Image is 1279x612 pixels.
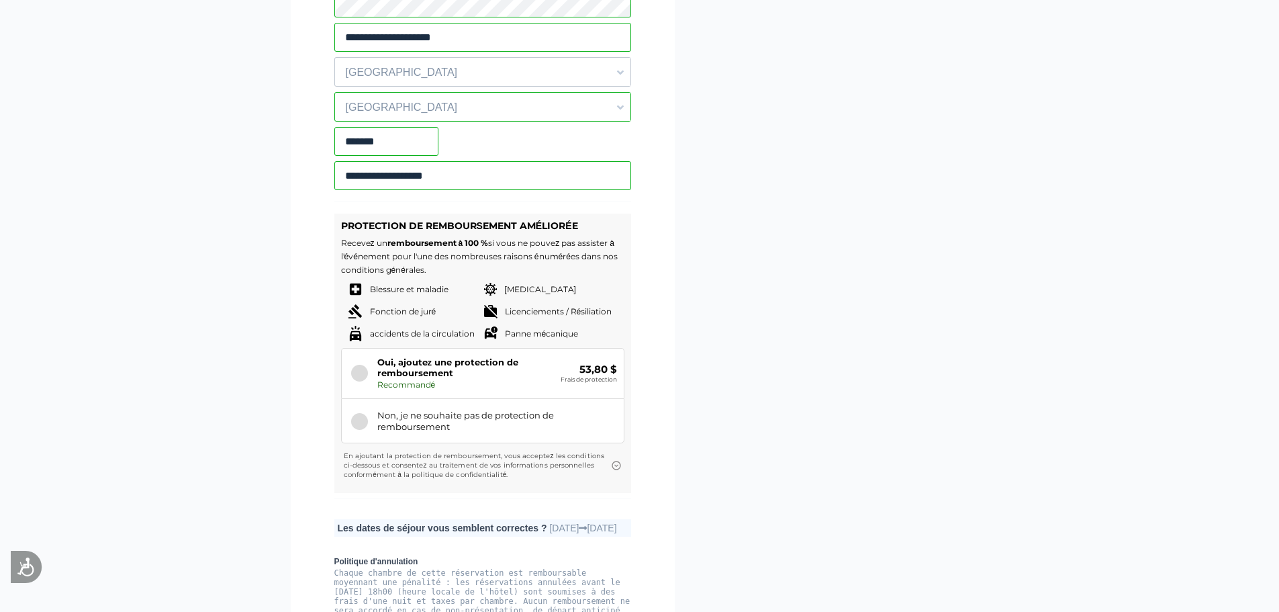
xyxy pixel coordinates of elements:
[549,523,579,533] font: [DATE]
[346,101,458,113] font: [GEOGRAPHIC_DATA]
[338,523,547,533] font: Les dates de séjour vous semblent correctes ?
[587,523,616,533] font: [DATE]
[346,67,458,78] font: [GEOGRAPHIC_DATA]
[334,557,418,566] font: Politique d'annulation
